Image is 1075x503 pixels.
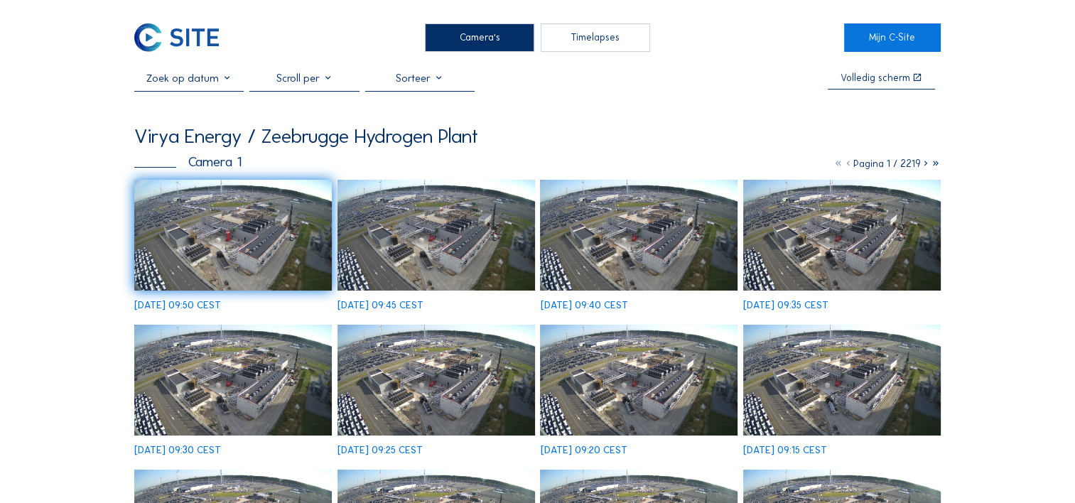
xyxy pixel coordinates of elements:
[134,23,231,52] a: C-SITE Logo
[743,325,941,436] img: image_52651143
[743,301,828,310] div: [DATE] 09:35 CEST
[134,301,221,310] div: [DATE] 09:50 CEST
[540,301,627,310] div: [DATE] 09:40 CEST
[134,126,478,146] div: Virya Energy / Zeebrugge Hydrogen Plant
[540,325,738,436] img: image_52651290
[540,180,738,291] img: image_52651800
[337,445,423,455] div: [DATE] 09:25 CEST
[844,23,941,52] a: Mijn C-Site
[853,158,921,170] span: Pagina 1 / 2219
[841,73,910,83] div: Volledig scherm
[134,445,221,455] div: [DATE] 09:30 CEST
[337,301,423,310] div: [DATE] 09:45 CEST
[337,325,535,436] img: image_52651468
[134,72,244,85] input: Zoek op datum 󰅀
[134,180,332,291] img: image_52652079
[134,155,242,168] div: Camera 1
[743,445,827,455] div: [DATE] 09:15 CEST
[337,180,535,291] img: image_52651943
[743,180,941,291] img: image_52651653
[425,23,534,52] div: Camera's
[134,23,219,52] img: C-SITE Logo
[540,445,627,455] div: [DATE] 09:20 CEST
[541,23,650,52] div: Timelapses
[134,325,332,436] img: image_52651484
